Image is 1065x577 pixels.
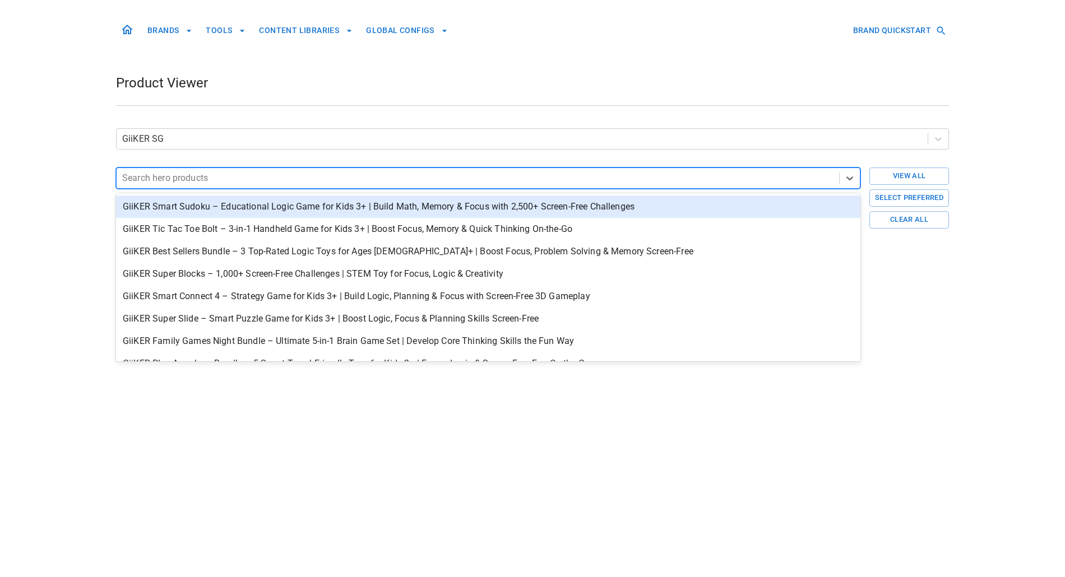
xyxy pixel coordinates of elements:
[869,167,949,185] button: View All
[116,196,860,218] div: GiiKER Smart Sudoku – Educational Logic Game for Kids 3+ | Build Math, Memory & Focus with 2,500+...
[116,352,860,375] div: GiiKER Play Anywhere Bundle – 5 Smart Travel-Friendly Toys for Kids 3+ | Focus, Logic & Screen-Fr...
[254,20,357,41] button: CONTENT LIBRARIES
[143,20,197,41] button: BRANDS
[116,218,860,240] div: GiiKER Tic Tac Toe Bolt – 3-in-1 Handheld Game for Kids 3+ | Boost Focus, Memory & Quick Thinking...
[116,263,860,285] div: GiiKER Super Blocks – 1,000+ Screen-Free Challenges | STEM Toy for Focus, Logic & Creativity
[849,20,949,41] button: BRAND QUICKSTART
[362,20,452,41] button: GLOBAL CONFIGS
[116,308,860,330] div: GiiKER Super Slide – Smart Puzzle Game for Kids 3+ | Boost Logic, Focus & Planning Skills Screen-...
[116,330,860,352] div: GiiKER Family Games Night Bundle – Ultimate 5-in-1 Brain Game Set | Develop Core Thinking Skills ...
[201,20,250,41] button: TOOLS
[869,189,949,207] button: Select Preferred
[116,285,860,308] div: GiiKER Smart Connect 4 – Strategy Game for Kids 3+ | Build Logic, Planning & Focus with Screen-Fr...
[116,74,208,92] h1: Product Viewer
[116,240,860,263] div: GiiKER Best Sellers Bundle – 3 Top-Rated Logic Toys for Ages [DEMOGRAPHIC_DATA]+ | Boost Focus, P...
[869,211,949,229] button: Clear All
